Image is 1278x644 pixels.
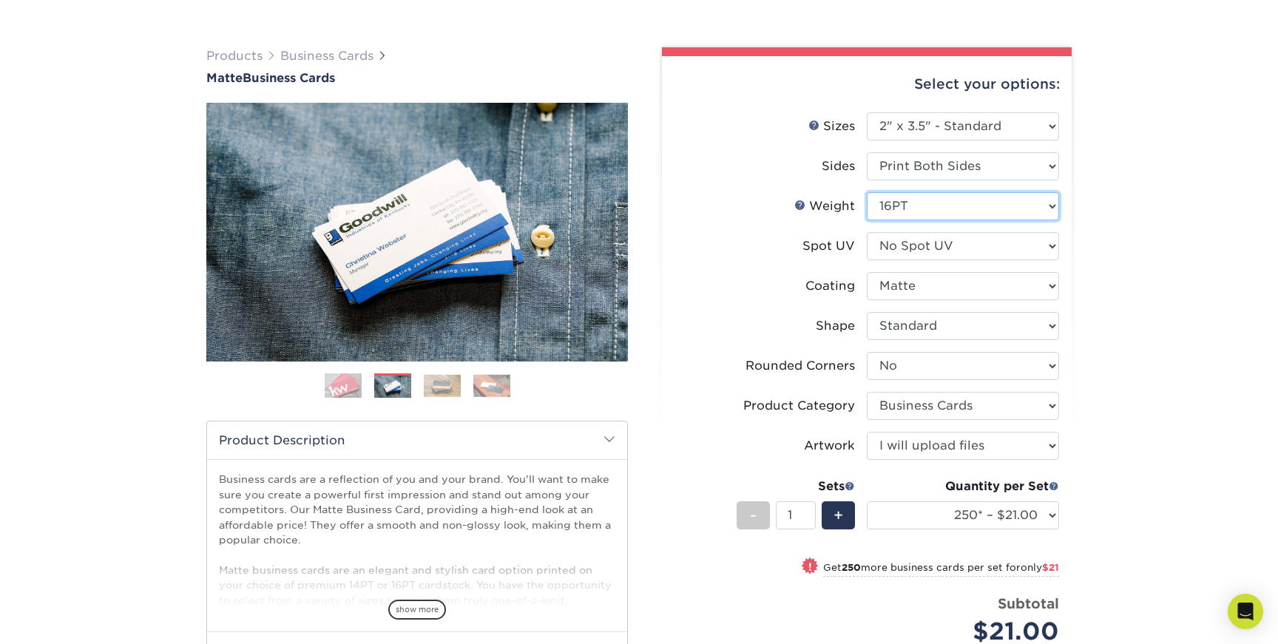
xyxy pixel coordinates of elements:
small: Get more business cards per set for [823,562,1059,577]
a: Products [206,49,263,63]
img: Business Cards 01 [325,367,362,404]
span: - [750,504,757,526]
div: Shape [816,317,855,335]
div: Open Intercom Messenger [1228,594,1263,629]
h1: Business Cards [206,71,628,85]
div: Product Category [743,397,855,415]
span: $21 [1042,562,1059,573]
div: Sizes [808,118,855,135]
strong: 250 [842,562,861,573]
span: Matte [206,71,243,85]
div: Rounded Corners [745,357,855,375]
div: Sides [822,157,855,175]
a: MatteBusiness Cards [206,71,628,85]
img: Business Cards 04 [473,374,510,397]
span: show more [388,600,446,620]
span: ! [808,559,812,574]
span: only [1021,562,1059,573]
div: Weight [794,197,855,215]
div: Coating [805,277,855,295]
img: Matte 02 [206,103,628,362]
div: Sets [737,478,855,495]
img: Business Cards 03 [424,374,461,397]
h2: Product Description [207,421,627,459]
div: Select your options: [674,56,1060,112]
div: Quantity per Set [867,478,1059,495]
div: Spot UV [802,237,855,255]
img: Business Cards 02 [374,376,411,399]
strong: Subtotal [998,595,1059,611]
span: + [834,504,843,526]
div: Artwork [804,437,855,455]
a: Business Cards [280,49,373,63]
